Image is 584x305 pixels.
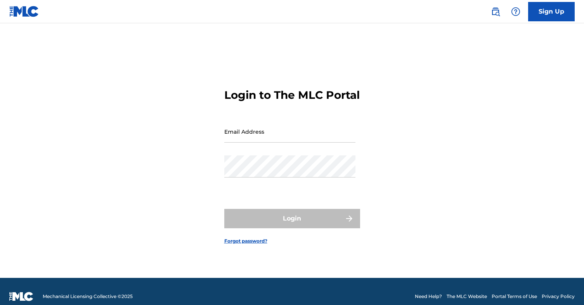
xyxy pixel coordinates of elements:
a: Need Help? [415,293,442,300]
span: Mechanical Licensing Collective © 2025 [43,293,133,300]
a: Public Search [488,4,503,19]
a: Portal Terms of Use [492,293,537,300]
img: search [491,7,500,16]
img: logo [9,292,33,301]
img: help [511,7,520,16]
a: The MLC Website [447,293,487,300]
h3: Login to The MLC Portal [224,88,360,102]
img: MLC Logo [9,6,39,17]
a: Sign Up [528,2,575,21]
div: Help [508,4,523,19]
a: Privacy Policy [542,293,575,300]
a: Forgot password? [224,238,267,245]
